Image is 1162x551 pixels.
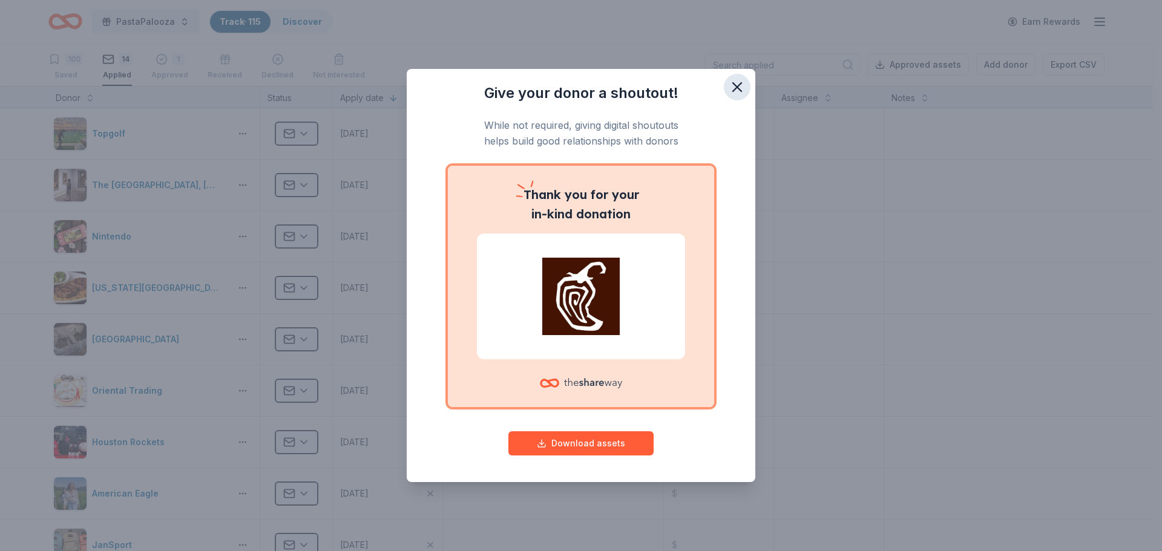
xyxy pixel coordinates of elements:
[431,83,731,103] h3: Give your donor a shoutout!
[431,117,731,149] p: While not required, giving digital shoutouts helps build good relationships with donors
[524,187,561,202] span: Thank
[491,258,671,335] img: Chipotle
[477,185,685,224] p: you for your in-kind donation
[508,431,654,455] button: Download assets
